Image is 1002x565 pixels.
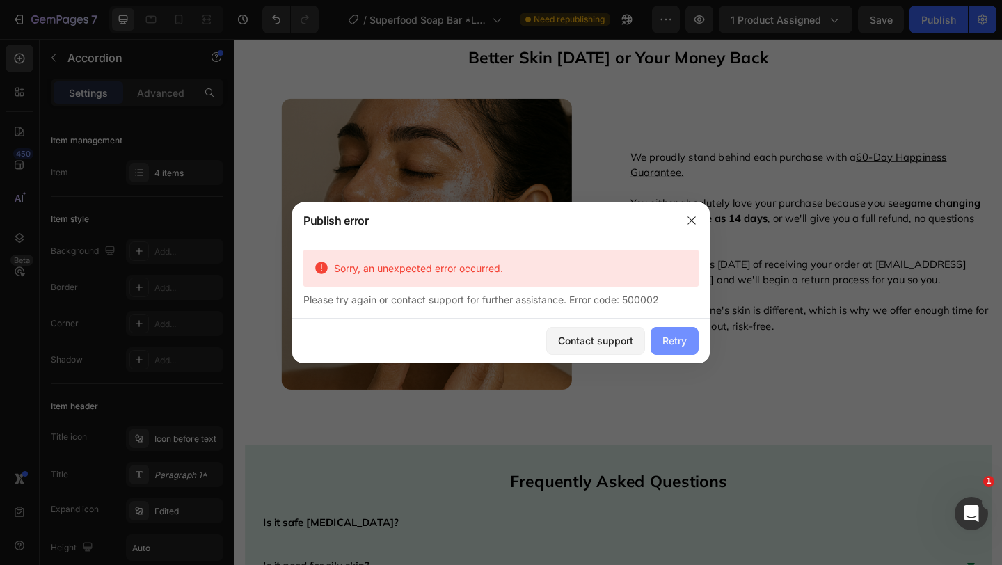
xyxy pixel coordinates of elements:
iframe: Intercom live chat [955,497,988,530]
p: Frequently Asked Questions [13,465,822,496]
div: Sorry, an unexpected error occurred. [328,261,687,276]
p: Simply contact us [DATE] of receiving your order at [EMAIL_ADDRESS][DOMAIN_NAME] and we'll begin ... [430,237,822,270]
p: We know everyone's skin is different, which is why we offer enough time for you to truly try it o... [430,287,822,320]
div: Contact support [558,333,633,348]
p: Better Skin [DATE] or Your Money Back [13,4,822,35]
img: [object Object] [51,65,367,381]
span: 1 [983,476,994,487]
div: Please try again or contact support for further assistance. Error code: 500002 [303,292,699,307]
button: Contact support [546,327,645,355]
div: Publish error [292,202,674,239]
p: Is it safe [MEDICAL_DATA]? [31,516,178,536]
button: Retry [651,327,699,355]
u: 60-Day Happiness Guarantee. [430,121,774,152]
div: Retry [662,333,687,348]
p: We proudly stand behind each purchase with a You either absolutely love your purchase because you... [430,120,822,220]
strong: game changing results in as little as 14 days [430,171,811,202]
